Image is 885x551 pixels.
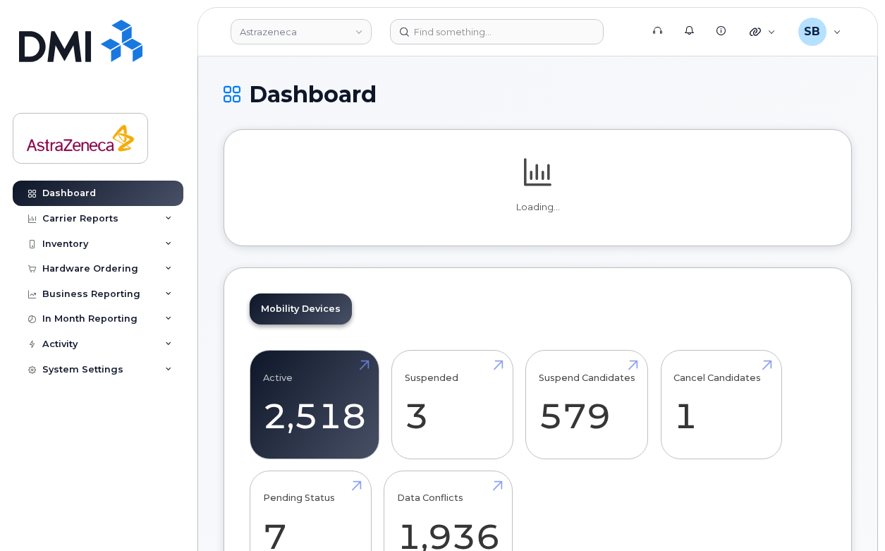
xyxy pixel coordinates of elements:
a: Suspend Candidates 579 [539,358,635,452]
a: Suspended 3 [405,358,500,452]
a: Cancel Candidates 1 [673,358,769,452]
p: Loading... [250,201,826,214]
h1: Dashboard [224,82,852,107]
a: Active 2,518 [263,358,366,452]
a: Mobility Devices [250,293,352,325]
